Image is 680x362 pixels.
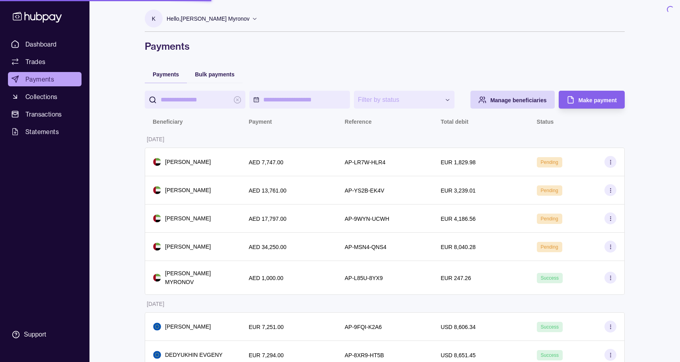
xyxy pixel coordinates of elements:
[153,351,161,359] img: eu
[541,244,558,250] span: Pending
[8,125,82,139] a: Statements
[25,92,57,101] span: Collections
[441,352,476,358] p: USD 8,651.45
[165,242,211,251] p: [PERSON_NAME]
[441,244,476,250] p: EUR 8,040.28
[441,159,476,165] p: EUR 1,829.98
[441,275,471,281] p: EUR 247.26
[345,324,382,330] p: AP-9FQI-K2A6
[8,54,82,69] a: Trades
[165,186,211,195] p: [PERSON_NAME]
[345,275,383,281] p: AP-L85U-8YX9
[559,91,625,109] button: Make payment
[345,159,385,165] p: AP-LR7W-HLR4
[153,274,161,282] img: ae
[345,119,372,125] p: Reference
[161,91,229,109] input: search
[167,14,250,23] p: Hello, [PERSON_NAME] Myronov
[153,119,183,125] p: Beneficiary
[147,301,164,307] p: [DATE]
[195,71,235,78] span: Bulk payments
[490,97,547,103] span: Manage beneficiaries
[153,158,161,166] img: ae
[249,352,284,358] p: EUR 7,294.00
[441,324,476,330] p: USD 8,606.34
[145,40,625,53] h1: Payments
[249,275,283,281] p: AED 1,000.00
[25,109,62,119] span: Transactions
[24,330,46,339] div: Support
[25,74,54,84] span: Payments
[153,71,179,78] span: Payments
[165,158,211,166] p: [PERSON_NAME]
[25,57,45,66] span: Trades
[249,216,286,222] p: AED 17,797.00
[165,350,223,359] p: DEDYUKHIN EVGENY
[541,160,558,165] span: Pending
[249,324,284,330] p: EUR 7,251.00
[8,326,82,343] a: Support
[249,187,286,194] p: AED 13,761.00
[165,322,211,331] p: [PERSON_NAME]
[345,244,387,250] p: AP-MSN4-QNS4
[541,352,559,358] span: Success
[249,159,283,165] p: AED 7,747.00
[147,136,164,142] p: [DATE]
[537,119,554,125] p: Status
[541,216,558,222] span: Pending
[541,275,559,281] span: Success
[249,244,286,250] p: AED 34,250.00
[441,119,468,125] p: Total debit
[345,187,385,194] p: AP-YS2B-EK4V
[25,127,59,136] span: Statements
[153,186,161,194] img: ae
[8,90,82,104] a: Collections
[152,14,155,23] p: K
[579,97,617,103] span: Make payment
[165,269,233,286] p: [PERSON_NAME] MYRONOV
[249,119,272,125] p: Payment
[345,216,389,222] p: AP-9WYN-UCWH
[8,107,82,121] a: Transactions
[153,323,161,331] img: eu
[441,187,476,194] p: EUR 3,239.01
[541,188,558,193] span: Pending
[8,37,82,51] a: Dashboard
[25,39,57,49] span: Dashboard
[153,243,161,251] img: ae
[165,214,211,223] p: [PERSON_NAME]
[470,91,555,109] button: Manage beneficiaries
[541,324,559,330] span: Success
[8,72,82,86] a: Payments
[345,352,384,358] p: AP-8XR9-HT5B
[153,214,161,222] img: ae
[441,216,476,222] p: EUR 4,186.56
